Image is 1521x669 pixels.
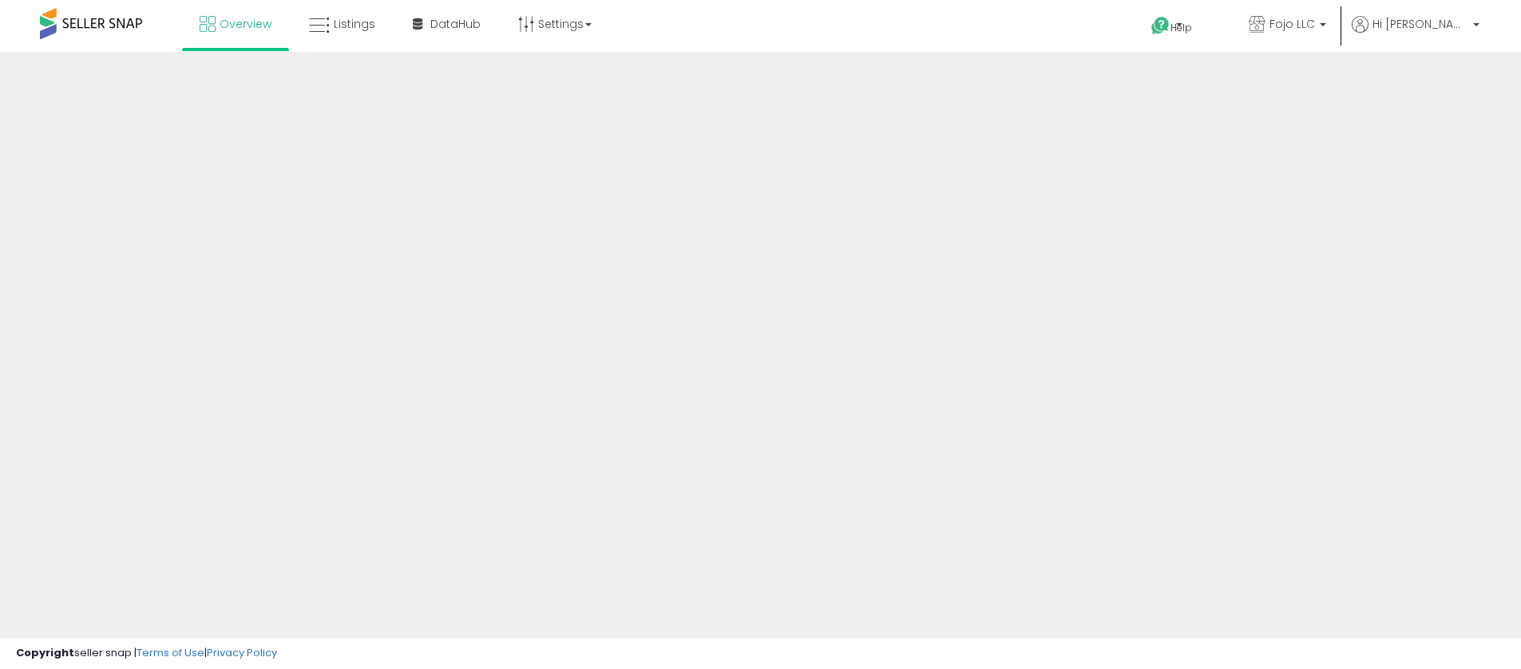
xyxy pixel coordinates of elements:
span: DataHub [430,16,481,32]
a: Privacy Policy [207,645,277,660]
span: Overview [220,16,271,32]
i: Get Help [1151,16,1170,36]
strong: Copyright [16,645,74,660]
span: Hi [PERSON_NAME] [1372,16,1468,32]
a: Help [1139,4,1223,52]
a: Terms of Use [137,645,204,660]
div: seller snap | | [16,646,277,661]
a: Hi [PERSON_NAME] [1352,16,1479,52]
span: Fojo LLC [1269,16,1315,32]
span: Listings [334,16,375,32]
span: Help [1170,21,1192,34]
